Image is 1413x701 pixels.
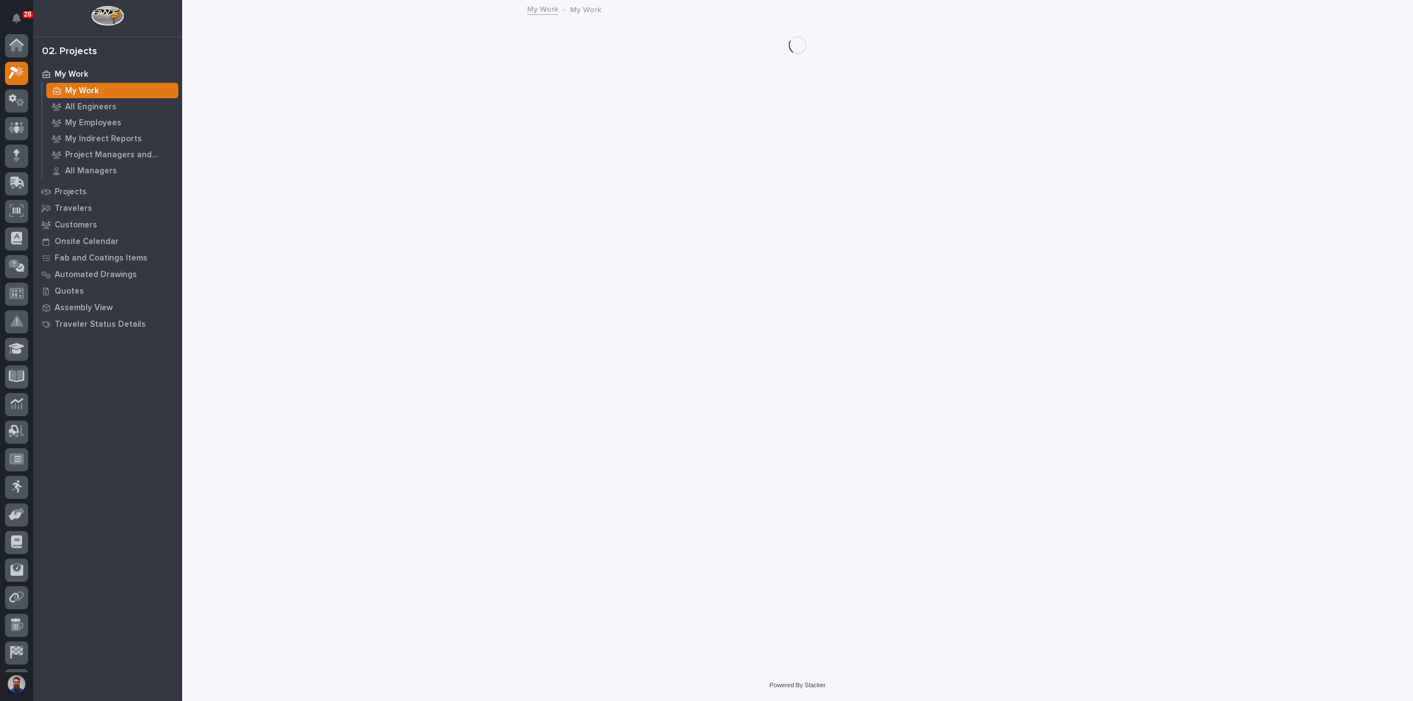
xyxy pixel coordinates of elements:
[55,237,119,247] p: Onsite Calendar
[55,220,97,230] p: Customers
[527,2,558,15] a: My Work
[55,270,137,280] p: Automated Drawings
[91,6,124,26] img: Workspace Logo
[43,147,182,162] a: Project Managers and Engineers
[65,86,99,96] p: My Work
[65,134,142,144] p: My Indirect Reports
[65,118,121,128] p: My Employees
[33,266,182,283] a: Automated Drawings
[769,682,825,688] a: Powered By Stacker
[5,672,28,695] button: users-avatar
[43,99,182,114] a: All Engineers
[55,320,146,330] p: Traveler Status Details
[33,233,182,249] a: Onsite Calendar
[43,131,182,146] a: My Indirect Reports
[33,183,182,200] a: Projects
[43,115,182,130] a: My Employees
[24,10,31,18] p: 28
[5,7,28,30] button: Notifications
[33,299,182,316] a: Assembly View
[33,66,182,82] a: My Work
[55,253,147,263] p: Fab and Coatings Items
[43,163,182,178] a: All Managers
[33,216,182,233] a: Customers
[33,283,182,299] a: Quotes
[14,13,28,31] div: Notifications28
[33,316,182,332] a: Traveler Status Details
[42,46,97,58] div: 02. Projects
[570,3,601,15] p: My Work
[55,286,84,296] p: Quotes
[65,150,174,160] p: Project Managers and Engineers
[65,166,117,176] p: All Managers
[43,83,182,98] a: My Work
[55,70,88,79] p: My Work
[65,102,116,112] p: All Engineers
[55,187,87,197] p: Projects
[55,204,92,214] p: Travelers
[33,200,182,216] a: Travelers
[33,249,182,266] a: Fab and Coatings Items
[55,303,113,313] p: Assembly View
